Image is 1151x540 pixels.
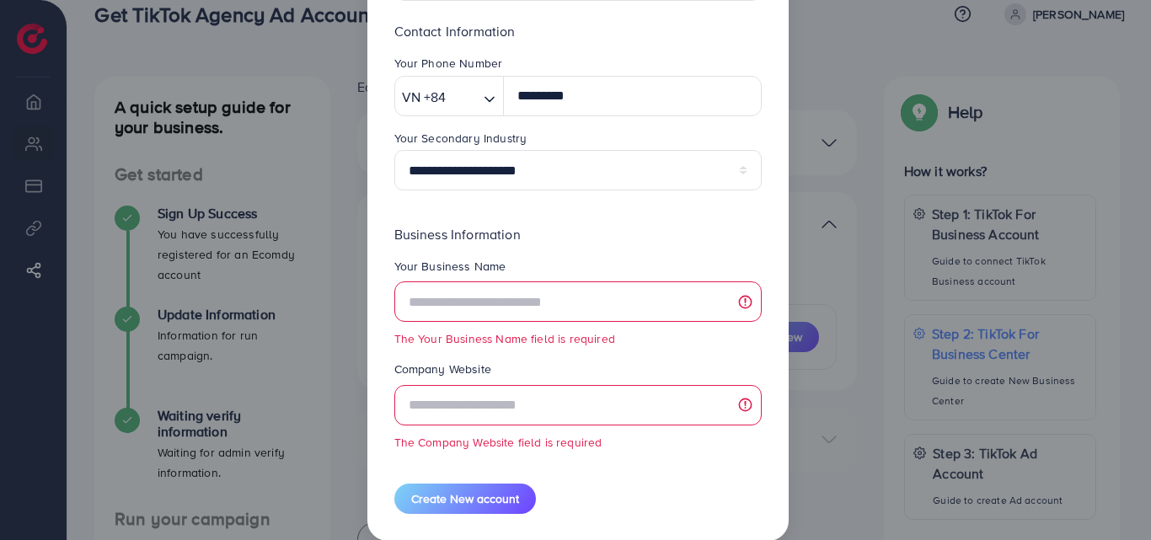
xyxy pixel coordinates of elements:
[394,434,762,451] small: The Company Website field is required
[394,258,762,281] legend: Your Business Name
[424,85,446,110] span: +84
[394,330,762,347] small: The Your Business Name field is required
[394,484,536,514] button: Create New account
[394,21,762,41] p: Contact Information
[394,130,527,147] label: Your Secondary Industry
[411,490,519,507] span: Create New account
[402,85,420,110] span: VN
[1079,464,1138,527] iframe: Chat
[394,361,762,384] legend: Company Website
[394,224,762,244] p: Business Information
[394,76,505,116] div: Search for option
[451,84,477,110] input: Search for option
[394,55,503,72] label: Your Phone Number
